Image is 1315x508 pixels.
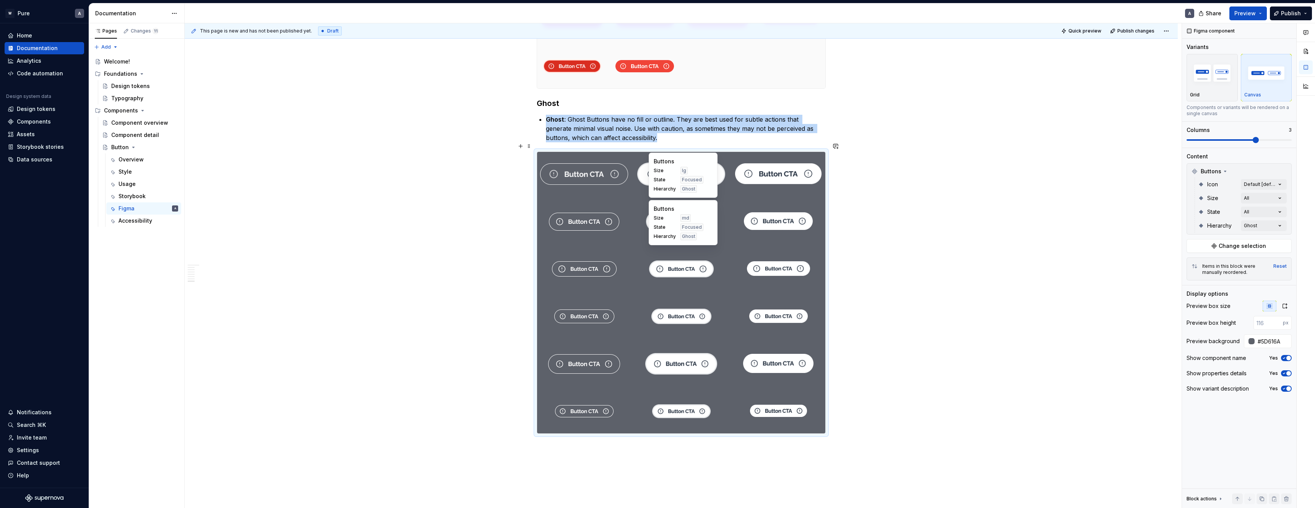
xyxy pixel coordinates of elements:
svg: Supernova Logo [25,494,63,502]
div: Style [119,168,132,176]
div: Search ⌘K [17,421,46,429]
span: Quick preview [1068,28,1101,34]
div: Documentation [17,44,58,52]
button: Add [92,42,120,52]
span: Hierarchy [654,233,676,239]
label: Yes [1269,386,1278,392]
span: Ghost [682,233,695,239]
div: Storybook stories [17,143,64,151]
button: Publish [1270,7,1312,20]
div: Documentation [95,10,167,17]
a: Invite team [5,431,84,444]
div: Display options [1187,290,1228,298]
a: Data sources [5,153,84,166]
span: Hierarchy [654,186,676,192]
label: Yes [1269,370,1278,376]
span: Publish [1281,10,1301,17]
div: Accessibility [119,217,152,225]
button: Help [5,469,84,482]
div: Foundations [104,70,137,78]
span: Size [1207,194,1218,202]
div: Block actions [1187,496,1217,502]
div: Button [111,143,129,151]
div: A [174,205,176,212]
div: Columns [1187,126,1210,134]
span: Size [654,215,676,221]
input: 116 [1253,316,1283,330]
div: Overview [119,156,144,163]
button: Reset [1273,263,1287,269]
div: Buttons [1188,165,1290,177]
div: Design system data [6,93,51,99]
span: 11 [153,28,159,34]
div: Typography [111,94,143,102]
a: Usage [106,178,181,190]
a: Style [106,166,181,178]
a: Assets [5,128,84,140]
div: All [1244,209,1249,215]
a: FigmaA [106,202,181,215]
a: Button [99,141,181,153]
button: Default [default] [1241,179,1287,190]
div: Welcome! [104,58,130,65]
button: Contact support [5,457,84,469]
div: Components [17,118,51,125]
img: placeholder [1190,59,1234,87]
div: Preview box height [1187,319,1236,327]
div: Invite team [17,434,47,441]
a: Storybook [106,190,181,202]
span: Change selection [1219,242,1266,250]
img: placeholder [1244,59,1289,87]
a: Storybook stories [5,141,84,153]
div: Page tree [92,55,181,227]
a: Documentation [5,42,84,54]
span: State [1207,208,1220,216]
div: Ghost [1244,223,1257,229]
div: Components or variants will be rendered on a single canvas [1187,104,1292,117]
button: Change selection [1187,239,1292,253]
div: Figma [119,205,135,212]
button: WPureA [2,5,87,21]
div: Preview background [1187,337,1240,345]
div: Component detail [111,131,159,139]
span: lg [682,168,686,174]
label: Yes [1269,355,1278,361]
button: placeholderGrid [1187,54,1238,101]
h3: Ghost [537,98,826,109]
div: Analytics [17,57,41,65]
p: px [1283,320,1289,326]
div: All [1244,195,1249,201]
span: Draft [327,28,339,34]
button: Publish changes [1108,26,1158,36]
div: Items in this block were manually reordered. [1202,263,1269,275]
div: Design tokens [17,105,55,113]
div: Foundations [92,68,181,80]
a: Accessibility [106,215,181,227]
button: Share [1195,7,1226,20]
span: State [654,177,676,183]
button: Search ⌘K [5,419,84,431]
span: State [654,224,676,230]
div: Buttons [654,158,713,165]
button: Quick preview [1059,26,1105,36]
p: : Ghost Buttons have no fill or outline. They are best used for subtle actions that generate mini... [546,115,826,142]
span: Size [654,168,676,174]
a: Analytics [5,55,84,67]
p: Grid [1190,92,1200,98]
div: Design tokens [111,82,150,90]
span: Hierarchy [1207,222,1232,230]
span: Publish changes [1117,28,1154,34]
div: Storybook [119,192,146,200]
div: Help [17,472,29,479]
div: Notifications [17,409,52,416]
span: Icon [1207,181,1218,188]
div: Component overview [111,119,168,127]
div: A [78,10,81,16]
a: Code automation [5,67,84,80]
a: Welcome! [92,55,181,68]
div: Content [1187,153,1208,160]
a: Typography [99,92,181,104]
div: A [1188,10,1191,16]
